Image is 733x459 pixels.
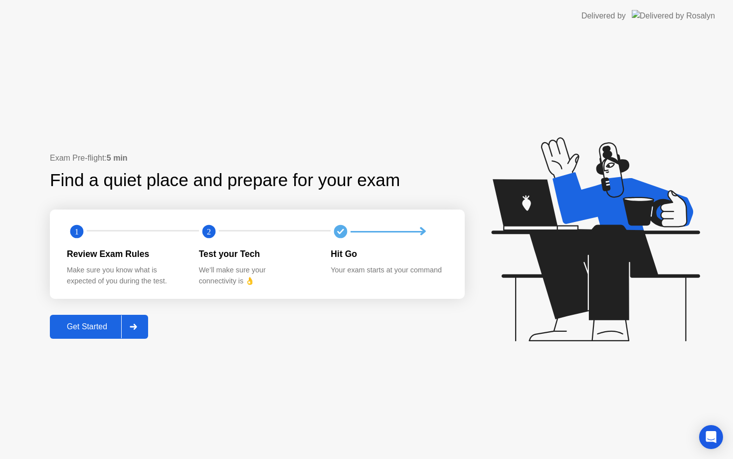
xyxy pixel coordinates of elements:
[50,167,401,194] div: Find a quiet place and prepare for your exam
[581,10,626,22] div: Delivered by
[207,227,211,236] text: 2
[50,152,465,164] div: Exam Pre-flight:
[199,265,315,286] div: We’ll make sure your connectivity is 👌
[331,265,447,276] div: Your exam starts at your command
[53,322,121,331] div: Get Started
[632,10,715,21] img: Delivered by Rosalyn
[67,247,183,260] div: Review Exam Rules
[699,425,723,449] div: Open Intercom Messenger
[331,247,447,260] div: Hit Go
[50,315,148,339] button: Get Started
[107,154,128,162] b: 5 min
[199,247,315,260] div: Test your Tech
[67,265,183,286] div: Make sure you know what is expected of you during the test.
[75,227,79,236] text: 1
